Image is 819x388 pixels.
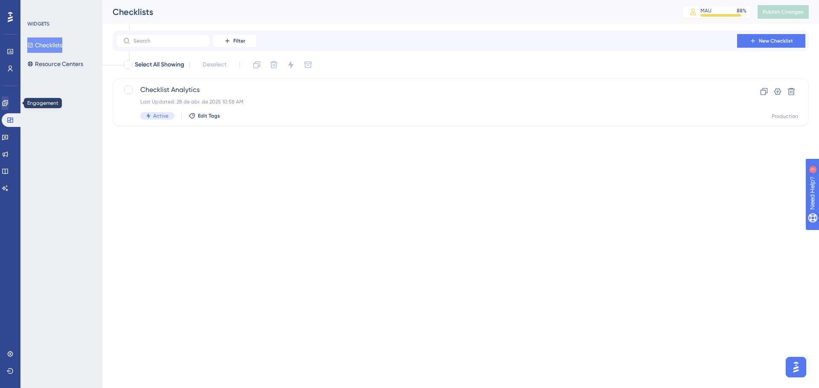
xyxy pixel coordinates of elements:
[203,60,227,70] span: Deselect
[783,354,809,380] iframe: UserGuiding AI Assistant Launcher
[59,4,62,11] div: 3
[758,5,809,19] button: Publish Changes
[27,20,49,27] div: WIDGETS
[27,56,83,72] button: Resource Centers
[198,112,220,119] span: Edit Tags
[140,85,713,95] span: Checklist Analytics
[737,7,746,14] div: 88 %
[189,112,220,119] button: Edit Tags
[763,9,804,15] span: Publish Changes
[759,37,793,44] span: New Checklist
[700,7,712,14] div: MAU
[213,34,256,48] button: Filter
[153,112,168,119] span: Active
[20,2,53,12] span: Need Help?
[113,6,661,18] div: Checklists
[772,113,798,120] div: Production
[140,98,713,105] div: Last Updated: 28 de abr. de 2025 10:58 AM
[233,37,245,44] span: Filter
[737,34,805,48] button: New Checklist
[134,38,203,44] input: Search
[27,37,62,53] button: Checklists
[135,60,184,70] span: Select All Showing
[195,57,234,72] button: Deselect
